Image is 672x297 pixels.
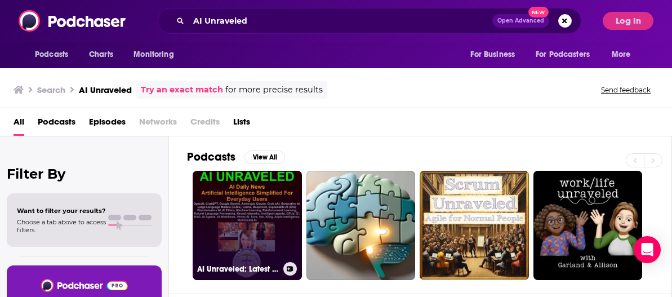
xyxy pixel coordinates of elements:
span: for more precise results [225,83,323,96]
a: PodcastsView All [187,150,285,164]
span: Choose a tab above to access filters. [17,218,106,234]
a: Episodes [89,113,126,136]
input: Search podcasts, credits, & more... [189,12,492,30]
button: Log In [603,12,653,30]
span: More [612,47,631,63]
button: Open AdvancedNew [492,14,549,28]
span: For Podcasters [536,47,590,63]
div: Search podcasts, credits, & more... [158,8,581,34]
button: open menu [126,44,188,65]
a: Podcasts [38,113,75,136]
button: Send feedback [598,85,654,95]
span: Monitoring [133,47,173,63]
img: Podchaser - Follow, Share and Rate Podcasts [19,10,127,32]
a: Try an exact match [141,83,223,96]
button: View All [244,150,285,164]
h3: AI Unraveled [79,85,132,95]
h2: Podcasts [187,150,235,164]
span: Charts [89,47,113,63]
a: AI Unraveled: Latest AI News & Trends, ChatGPT, Gemini, DeepSeek, Gen AI, LLMs, AI Ethics & Bias [193,171,302,280]
span: Podcasts [35,47,68,63]
span: New [528,7,549,17]
span: For Business [470,47,515,63]
a: Lists [233,113,250,136]
h3: Search [37,85,65,95]
button: open menu [528,44,606,65]
a: All [14,113,24,136]
span: Want to filter your results? [17,207,106,215]
img: Podchaser - Follow, Share and Rate Podcasts [40,279,128,292]
div: Open Intercom Messenger [634,236,661,263]
h3: AI Unraveled: Latest AI News & Trends, ChatGPT, Gemini, DeepSeek, Gen AI, LLMs, AI Ethics & Bias [197,264,279,274]
button: open menu [27,44,83,65]
a: Charts [82,44,120,65]
span: Open Advanced [497,18,544,24]
button: open menu [604,44,645,65]
span: Networks [139,113,177,136]
span: Credits [190,113,220,136]
h2: Filter By [7,166,162,182]
button: open menu [462,44,529,65]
